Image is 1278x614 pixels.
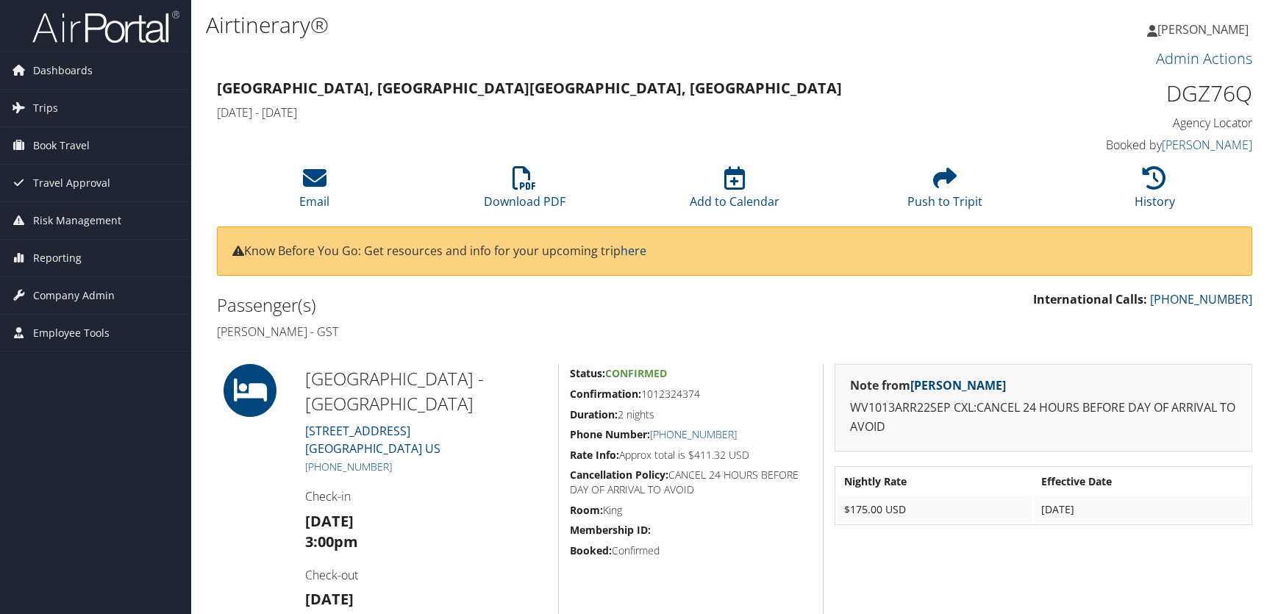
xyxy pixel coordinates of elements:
h4: Check-out [305,567,548,583]
strong: 3:00pm [305,532,358,551]
a: [PHONE_NUMBER] [1150,291,1252,307]
h5: 2 nights [570,407,812,422]
span: Travel Approval [33,165,110,201]
a: History [1135,174,1175,210]
a: [PHONE_NUMBER] [650,427,737,441]
h2: [GEOGRAPHIC_DATA] - [GEOGRAPHIC_DATA] [305,366,548,415]
img: airportal-logo.png [32,10,179,44]
span: Trips [33,90,58,126]
strong: [DATE] [305,511,354,531]
strong: Status: [570,366,605,380]
h5: CANCEL 24 HOURS BEFORE DAY OF ARRIVAL TO AVOID [570,468,812,496]
span: [PERSON_NAME] [1157,21,1249,38]
strong: Rate Info: [570,448,619,462]
h5: Confirmed [570,543,812,558]
p: Know Before You Go: Get resources and info for your upcoming trip [232,242,1237,261]
th: Nightly Rate [837,468,1032,495]
span: Reporting [33,240,82,276]
a: Email [299,174,329,210]
strong: Cancellation Policy: [570,468,668,482]
a: Admin Actions [1156,49,1252,68]
strong: [DATE] [305,589,354,609]
h5: 1012324374 [570,387,812,401]
a: Push to Tripit [907,174,982,210]
strong: Confirmation: [570,387,641,401]
h5: King [570,503,812,518]
span: Book Travel [33,127,90,164]
a: [PERSON_NAME] [1162,137,1252,153]
span: Dashboards [33,52,93,89]
h4: [DATE] - [DATE] [217,104,988,121]
strong: Duration: [570,407,618,421]
strong: Membership ID: [570,523,651,537]
strong: Room: [570,503,603,517]
p: WV1013ARR22SEP CXL:CANCEL 24 HOURS BEFORE DAY OF ARRIVAL TO AVOID [850,399,1237,436]
a: [STREET_ADDRESS][GEOGRAPHIC_DATA] US [305,423,440,457]
h4: Agency Locator [1010,115,1253,131]
a: [PERSON_NAME] [1147,7,1263,51]
h4: Check-in [305,488,548,504]
a: [PHONE_NUMBER] [305,460,392,474]
h2: Passenger(s) [217,293,724,318]
a: Add to Calendar [690,174,779,210]
span: Risk Management [33,202,121,239]
h1: Airtinerary® [206,10,911,40]
strong: Phone Number: [570,427,650,441]
a: Download PDF [484,174,565,210]
strong: Note from [850,377,1006,393]
strong: Booked: [570,543,612,557]
h4: Booked by [1010,137,1253,153]
h5: Approx total is $411.32 USD [570,448,812,463]
span: Confirmed [605,366,667,380]
td: [DATE] [1034,496,1250,523]
span: Employee Tools [33,315,110,351]
h4: [PERSON_NAME] - GST [217,324,724,340]
strong: International Calls: [1033,291,1147,307]
a: here [621,243,646,259]
a: [PERSON_NAME] [910,377,1006,393]
span: Company Admin [33,277,115,314]
h1: DGZ76Q [1010,78,1253,109]
strong: [GEOGRAPHIC_DATA], [GEOGRAPHIC_DATA] [GEOGRAPHIC_DATA], [GEOGRAPHIC_DATA] [217,78,842,98]
td: $175.00 USD [837,496,1032,523]
th: Effective Date [1034,468,1250,495]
